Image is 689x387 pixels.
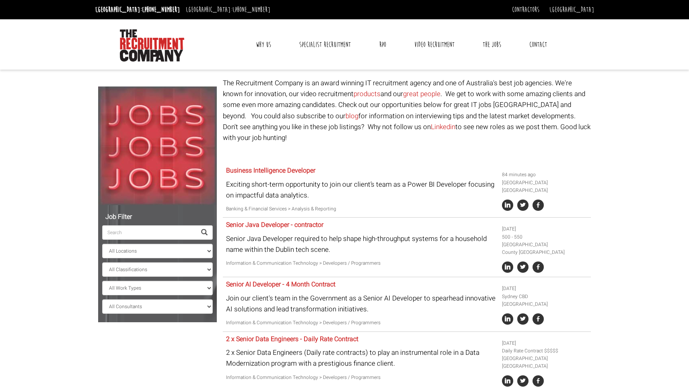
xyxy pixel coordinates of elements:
[512,5,539,14] a: Contractors
[346,111,358,121] a: blog
[98,86,217,205] img: Jobs, Jobs, Jobs
[232,5,270,14] a: [PHONE_NUMBER]
[226,166,315,175] a: Business Intelligence Developer
[184,3,272,16] li: [GEOGRAPHIC_DATA]:
[431,122,455,132] a: Linkedin
[223,78,591,143] p: The Recruitment Company is an award winning IT recruitment agency and one of Australia's best job...
[477,35,507,55] a: The Jobs
[373,35,392,55] a: RPO
[408,35,461,55] a: Video Recruitment
[93,3,182,16] li: [GEOGRAPHIC_DATA]:
[293,35,357,55] a: Specialist Recruitment
[250,35,277,55] a: Why Us
[354,89,380,99] a: products
[102,214,213,221] h5: Job Filter
[102,225,196,240] input: Search
[523,35,553,55] a: Contact
[403,89,440,99] a: great people
[502,171,588,179] li: 84 minutes ago
[142,5,180,14] a: [PHONE_NUMBER]
[549,5,594,14] a: [GEOGRAPHIC_DATA]
[120,29,184,62] img: The Recruitment Company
